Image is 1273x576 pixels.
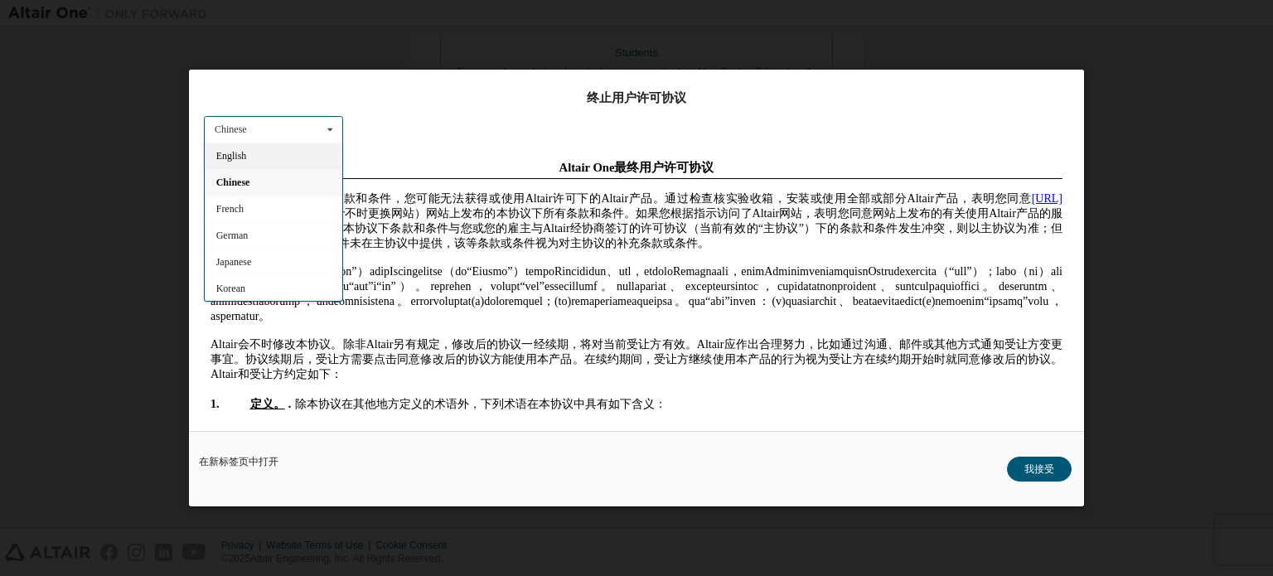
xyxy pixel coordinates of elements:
span: LoremiPsumdolorsi（am“con”）adipIscingelitse（do“Eiusmo”）tempoRincididun、utl，etdoloRemagnaali，enimAd... [7,112,859,169]
div: 终止用户许可协议 [204,90,1069,106]
span: 除本协议在其他地方定义的术语外，下列术语在本协议中具有如下含义： [91,244,462,257]
div: Chinese [215,124,247,134]
span: German [216,230,249,241]
span: English [216,150,247,162]
span: Chinese [216,177,250,188]
span: Korean [216,282,245,293]
span: . [85,244,88,257]
span: 如果您不同意以下所列条款和条件，您可能无法获得或使用Altair许可下的Altair产品。通过检查核实验收箱，安装或使用全部或部分Altair产品，表明您同意 （Altair不时更换网站）网站上... [7,39,859,96]
span: Altair会不时修改本协议。除非Altair另有规定，修改后的协议一经续期，将对当前受让方有效。Altair应作出合理努力，比如通过沟通、邮件或其他方式通知受让方变更事宜。协议续期后，受让方需... [7,185,859,227]
span: Japanese [216,256,252,268]
a: 在新标签页中打开 [199,457,278,467]
span: 定义。 [46,244,81,257]
span: Altair One最终用户许可协议 [356,7,511,21]
button: 我接受 [1007,457,1072,482]
span: 1. [7,244,42,257]
span: French [216,203,244,215]
a: [URL][DOMAIN_NAME] [7,39,859,66]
